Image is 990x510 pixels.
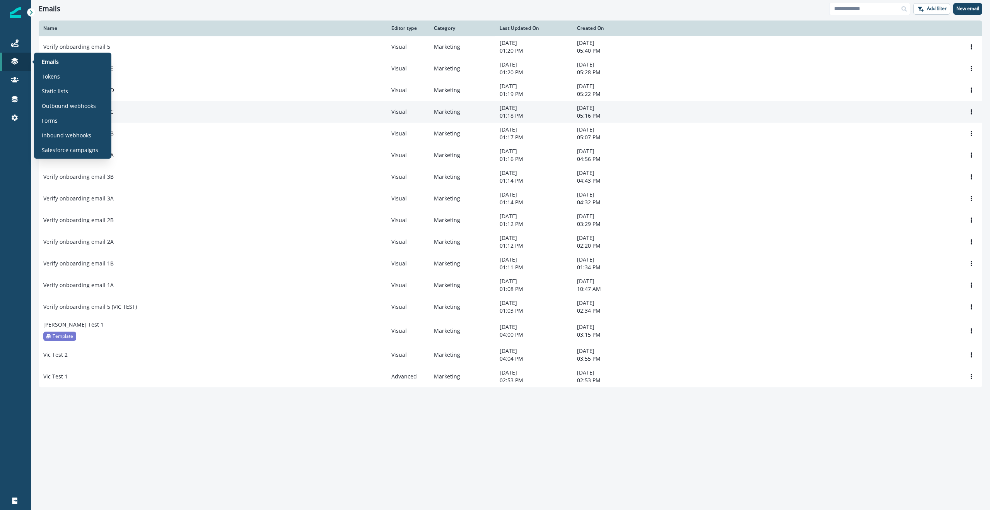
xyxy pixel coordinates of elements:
[500,90,568,98] p: 01:19 PM
[39,296,982,318] a: Verify onboarding email 5 (VIC TEST)VisualMarketing[DATE]01:03 PM[DATE]02:34 PMOptions
[913,3,950,15] button: Add filter
[429,101,495,123] td: Marketing
[577,47,645,55] p: 05:40 PM
[577,61,645,68] p: [DATE]
[500,68,568,76] p: 01:20 PM
[387,123,429,144] td: Visual
[42,72,60,80] p: Tokens
[387,318,429,344] td: Visual
[500,323,568,331] p: [DATE]
[500,307,568,315] p: 01:03 PM
[429,79,495,101] td: Marketing
[43,173,114,181] p: Verify onboarding email 3B
[577,307,645,315] p: 02:34 PM
[37,144,108,156] a: Salesforce campaigns
[577,104,645,112] p: [DATE]
[391,25,425,31] div: Editor type
[500,299,568,307] p: [DATE]
[39,166,982,188] a: Verify onboarding email 3BVisualMarketing[DATE]01:14 PM[DATE]04:43 PMOptions
[500,133,568,141] p: 01:17 PM
[43,281,114,289] p: Verify onboarding email 1A
[387,209,429,231] td: Visual
[500,377,568,384] p: 02:53 PM
[387,231,429,253] td: Visual
[500,25,568,31] div: Last Updated On
[43,195,114,202] p: Verify onboarding email 3A
[577,133,645,141] p: 05:07 PM
[429,366,495,387] td: Marketing
[500,331,568,339] p: 04:00 PM
[39,253,982,274] a: Verify onboarding email 1BVisualMarketing[DATE]01:11 PM[DATE]01:34 PMOptions
[577,177,645,185] p: 04:43 PM
[429,253,495,274] td: Marketing
[500,177,568,185] p: 01:14 PM
[429,166,495,188] td: Marketing
[577,369,645,377] p: [DATE]
[39,231,982,253] a: Verify onboarding email 2AVisualMarketing[DATE]01:12 PM[DATE]02:20 PMOptions
[500,155,568,163] p: 01:16 PM
[500,355,568,363] p: 04:04 PM
[42,131,91,139] p: Inbound webhooks
[387,79,429,101] td: Visual
[39,209,982,231] a: Verify onboarding email 2BVisualMarketing[DATE]01:12 PM[DATE]03:29 PMOptions
[387,366,429,387] td: Advanced
[965,371,978,382] button: Options
[387,58,429,79] td: Visual
[39,5,60,13] h1: Emails
[500,369,568,377] p: [DATE]
[577,242,645,250] p: 02:20 PM
[53,332,73,340] p: Template
[429,274,495,296] td: Marketing
[429,188,495,209] td: Marketing
[965,279,978,291] button: Options
[577,68,645,76] p: 05:28 PM
[956,6,979,11] p: New email
[500,104,568,112] p: [DATE]
[500,256,568,264] p: [DATE]
[10,7,21,18] img: Inflection
[39,344,982,366] a: Vic Test 2VisualMarketing[DATE]04:04 PM[DATE]03:55 PMOptions
[43,351,68,359] p: Vic Test 2
[429,344,495,366] td: Marketing
[43,238,114,246] p: Verify onboarding email 2A
[500,199,568,206] p: 01:14 PM
[39,366,982,387] a: Vic Test 1AdvancedMarketing[DATE]02:53 PM[DATE]02:53 PMOptions
[429,318,495,344] td: Marketing
[39,144,982,166] a: Verify onboarding email 4AVisualMarketing[DATE]01:16 PM[DATE]04:56 PMOptions
[43,216,114,224] p: Verify onboarding email 2B
[43,25,382,31] div: Name
[37,56,108,67] a: Emails
[500,234,568,242] p: [DATE]
[500,82,568,90] p: [DATE]
[577,199,645,206] p: 04:32 PM
[43,260,114,267] p: Verify onboarding email 1B
[500,264,568,271] p: 01:11 PM
[500,242,568,250] p: 01:12 PM
[965,193,978,204] button: Options
[429,231,495,253] td: Marketing
[577,212,645,220] p: [DATE]
[387,344,429,366] td: Visual
[43,321,104,329] p: [PERSON_NAME] Test 1
[37,100,108,111] a: Outbound webhooks
[387,188,429,209] td: Visual
[43,303,137,311] p: Verify onboarding email 5 (VIC TEST)
[577,147,645,155] p: [DATE]
[43,373,68,380] p: Vic Test 1
[387,296,429,318] td: Visual
[965,236,978,248] button: Options
[965,84,978,96] button: Options
[39,101,982,123] a: Verify onboarding email 4CVisualMarketing[DATE]01:18 PM[DATE]05:16 PMOptions
[500,47,568,55] p: 01:20 PM
[927,6,947,11] p: Add filter
[39,36,982,58] a: Verify onboarding email 5VisualMarketing[DATE]01:20 PM[DATE]05:40 PMOptions
[429,36,495,58] td: Marketing
[429,296,495,318] td: Marketing
[965,258,978,269] button: Options
[965,301,978,313] button: Options
[500,112,568,120] p: 01:18 PM
[500,220,568,228] p: 01:12 PM
[500,191,568,199] p: [DATE]
[39,318,982,344] a: [PERSON_NAME] Test 1TemplateVisualMarketing[DATE]04:00 PM[DATE]03:15 PMOptions
[39,79,982,101] a: Verify onboarding email 4DVisualMarketing[DATE]01:19 PM[DATE]05:22 PMOptions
